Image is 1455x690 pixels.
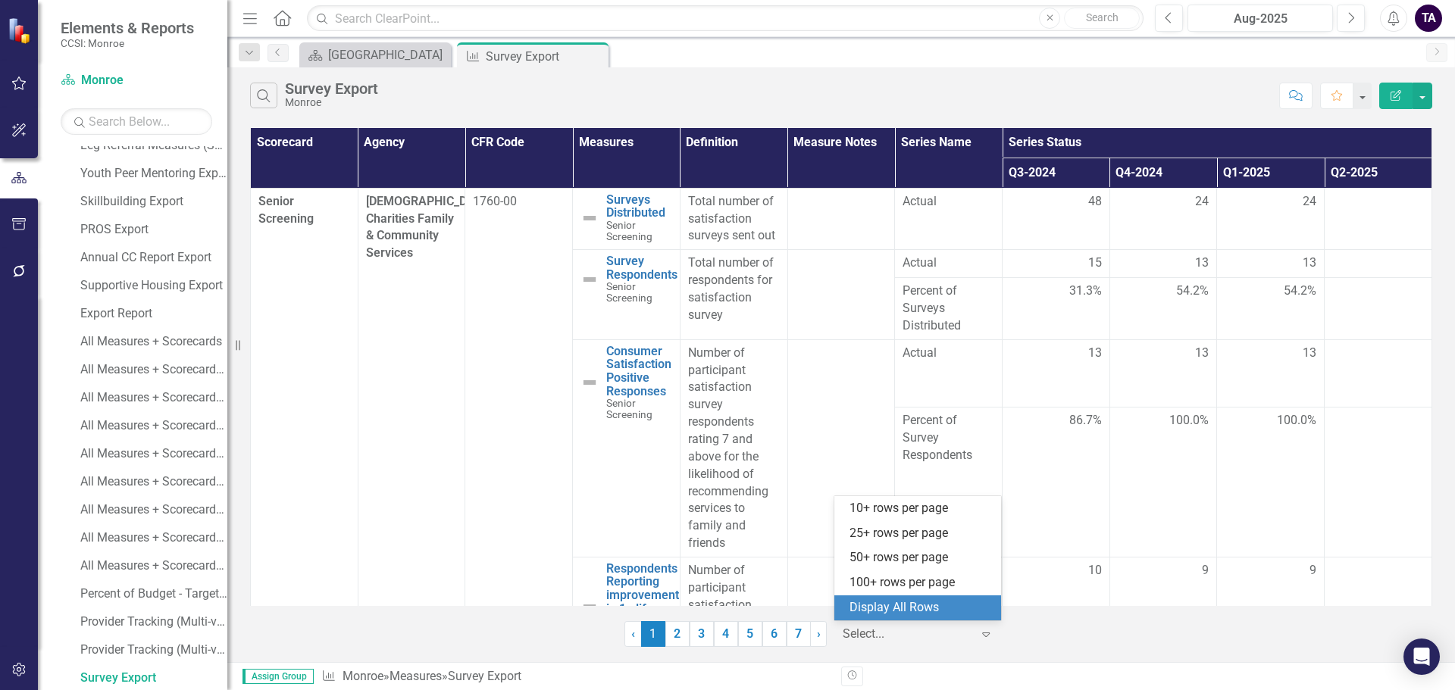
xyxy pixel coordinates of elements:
a: 4 [714,621,738,647]
a: All Measures + Scorecards 2of2 as of [DATE] [77,470,227,494]
td: Double-Click to Edit [1325,250,1432,278]
span: 13 [1195,254,1209,272]
a: 3 [690,621,714,647]
div: All Measures + Scorecards [80,335,227,348]
div: All Measures + Scorecards 1of2 as of [DATE] [80,447,227,461]
td: Double-Click to Edit Right Click for Context Menu [573,188,681,250]
p: Total number of respondents for satisfaction survey [688,254,780,323]
td: Double-Click to Edit [787,188,895,250]
td: Double-Click to Edit Right Click for Context Menu [573,250,681,340]
a: Respondents Reporting improvement in 1+ life area [606,562,679,629]
td: Double-Click to Edit [1217,250,1325,278]
td: Double-Click to Edit [1325,557,1432,646]
span: 24 [1303,193,1316,211]
button: Aug-2025 [1187,5,1333,32]
a: PROS Export [77,217,227,242]
a: 2 [665,621,690,647]
a: All Measures + Scorecards 2of2 as of [DATE] [77,526,227,550]
a: Surveys Distributed [606,193,672,220]
span: 31.3% [1069,283,1102,300]
div: Annual CC Report Export [80,251,227,264]
a: Export Report [77,301,227,326]
td: Double-Click to Edit [1003,188,1110,250]
span: Assign Group [242,669,314,684]
a: All Measures + Scorecards (need 2024) (BL test) [77,386,227,410]
a: Monroe [61,72,212,89]
span: › [817,626,821,641]
span: 100.0% [1277,412,1316,429]
div: Skillbuilding Export [80,195,227,208]
span: Senior Screening [606,219,652,242]
td: Double-Click to Edit [1109,250,1217,278]
div: All Measures + Scorecards 1of2 as of [DATE] [80,503,227,517]
a: 7 [787,621,811,647]
img: Not Defined [580,209,599,227]
div: Display All Rows [850,599,992,617]
div: Percent of Budget - Target 6 as of [DATE] [80,587,227,601]
td: Double-Click to Edit [680,188,787,250]
a: Leg Referral Measures (Semi-Annual) [77,133,227,158]
div: Provider Tracking (Multi-view) (no blanks) [80,615,227,629]
td: Double-Click to Edit [1325,339,1432,407]
div: Aug-2025 [1193,10,1328,28]
a: 6 [762,621,787,647]
div: All Measures + Scorecards (BL working) [80,419,227,432]
td: Double-Click to Edit [787,250,895,340]
div: PROS Export [80,223,227,236]
strong: [DEMOGRAPHIC_DATA] Charities Family & Community Services [366,194,493,261]
a: Survey Respondents [606,254,677,281]
td: Double-Click to Edit [1217,339,1325,407]
td: Double-Click to Edit [1109,188,1217,250]
div: Number of participant satisfaction survey respondents rating 7 and above for the likelihood of re... [688,345,780,552]
div: 100+ rows per page [850,574,992,592]
a: Percent of Budget - Target 6 as of [DATE] [77,582,227,606]
td: Double-Click to Edit [1217,188,1325,250]
div: Monroe [285,97,378,108]
td: Double-Click to Edit [895,339,1003,407]
td: Double-Click to Edit [1325,188,1432,250]
img: ClearPoint Strategy [8,17,34,43]
td: Double-Click to Edit [680,339,787,557]
span: ‹ [631,626,635,641]
a: 5 [738,621,762,647]
div: 10+ rows per page [850,500,992,517]
span: Percent of Surveys Distributed [903,283,994,335]
button: TA [1415,5,1442,32]
td: Double-Click to Edit [1003,250,1110,278]
div: Youth Peer Mentoring Export [80,167,227,180]
span: 1 [641,621,665,647]
div: Survey Export [285,80,378,97]
span: 13 [1303,345,1316,362]
td: Double-Click to Edit [680,250,787,340]
div: Supportive Housing Export [80,279,227,292]
a: All Measures + Scorecards (need 2024) [77,357,227,382]
span: Senior Screening [606,280,652,304]
a: Provider Tracking (Multi-view) (no blanks) [77,610,227,634]
span: Actual [903,345,994,362]
span: 24 [1195,193,1209,211]
div: Open Intercom Messenger [1403,638,1440,675]
span: 13 [1303,254,1316,272]
a: Survey Export [77,666,227,690]
span: 10 [1088,562,1102,579]
div: Survey Export [486,47,605,66]
div: 50+ rows per page [850,549,992,567]
a: Monroe [343,669,383,683]
span: Actual [903,254,994,272]
span: Search [1086,11,1119,23]
a: All Measures + Scorecards (BL working) [77,414,227,438]
span: Senior Screening [258,194,314,226]
div: Total number of satisfaction surveys sent out [688,193,780,245]
img: Not Defined [580,270,599,289]
a: All Measures + Scorecards [77,329,227,354]
button: Search [1064,8,1140,29]
span: Percent of Survey Respondents [903,412,994,464]
span: 100.0% [1169,412,1209,429]
div: Survey Export [448,669,521,683]
td: Double-Click to Edit [1003,339,1110,407]
a: Supportive Housing Export [77,273,227,298]
span: 48 [1088,193,1102,211]
span: 54.2% [1284,283,1316,300]
input: Search Below... [61,108,212,135]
